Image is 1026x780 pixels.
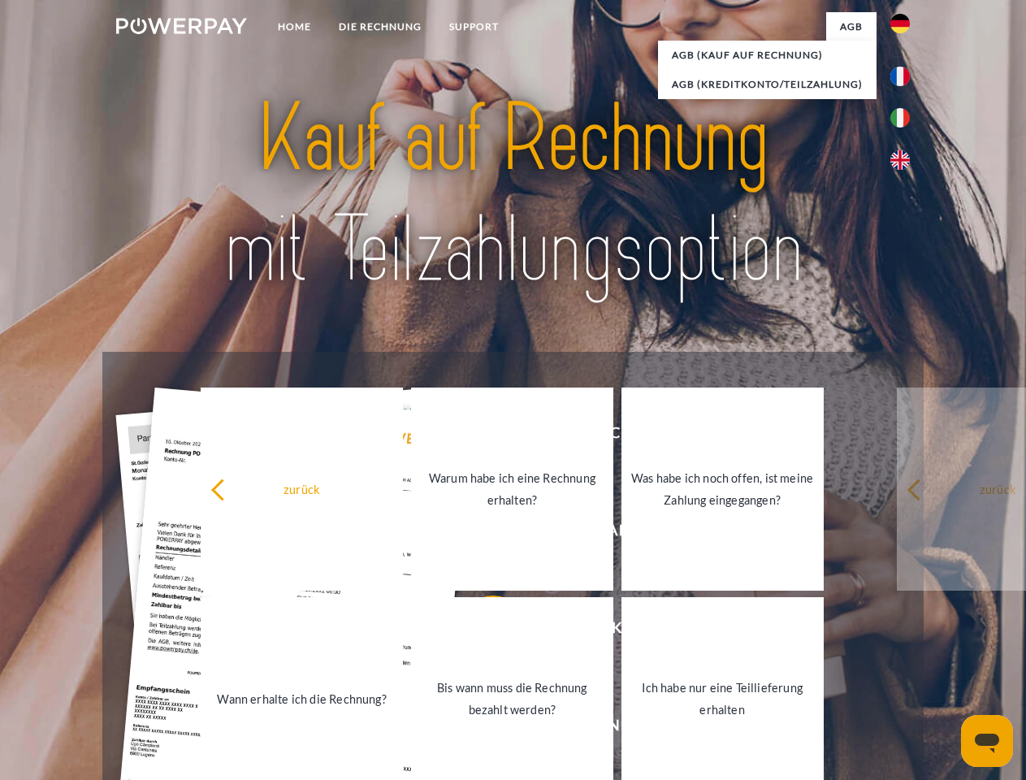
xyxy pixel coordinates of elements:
[890,108,910,128] img: it
[421,467,604,511] div: Warum habe ich eine Rechnung erhalten?
[210,687,393,709] div: Wann erhalte ich die Rechnung?
[658,41,877,70] a: AGB (Kauf auf Rechnung)
[621,388,824,591] a: Was habe ich noch offen, ist meine Zahlung eingegangen?
[116,18,247,34] img: logo-powerpay-white.svg
[264,12,325,41] a: Home
[890,67,910,86] img: fr
[961,715,1013,767] iframe: Schaltfläche zum Öffnen des Messaging-Fensters
[631,677,814,721] div: Ich habe nur eine Teillieferung erhalten
[631,467,814,511] div: Was habe ich noch offen, ist meine Zahlung eingegangen?
[421,677,604,721] div: Bis wann muss die Rechnung bezahlt werden?
[890,14,910,33] img: de
[890,150,910,170] img: en
[826,12,877,41] a: agb
[210,478,393,500] div: zurück
[435,12,513,41] a: SUPPORT
[325,12,435,41] a: DIE RECHNUNG
[658,70,877,99] a: AGB (Kreditkonto/Teilzahlung)
[155,78,871,311] img: title-powerpay_de.svg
